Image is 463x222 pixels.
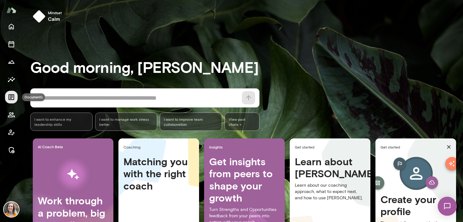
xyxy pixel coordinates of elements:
img: mindset [33,10,45,23]
span: Coaching [123,144,197,149]
span: Get started [380,144,444,149]
img: Create profile [383,155,449,193]
img: AI Workflows [45,155,101,195]
span: AI Coach Beta [38,144,111,149]
h3: Good morning, [PERSON_NAME] [30,58,463,76]
img: Mento [6,4,16,16]
span: View past chats -> [225,113,260,131]
span: I want to enhance my leadership skills [34,117,89,127]
button: Manage [5,144,18,156]
div: Documents [22,93,45,101]
span: I want to improve team collaboration [164,117,218,127]
h6: calm [48,15,62,23]
div: I want to manage work stress better [95,113,157,131]
div: I want to enhance my leadership skills [30,113,93,131]
span: Insights [209,144,282,149]
span: Get started [295,144,368,149]
button: Coach app [5,126,18,139]
button: Mindsetcalm [30,8,67,25]
img: Carrie Kelly [4,202,19,217]
button: Documents [5,91,18,103]
div: I want to improve team collaboration [160,113,222,131]
button: Home [5,20,18,33]
button: Members [5,108,18,121]
button: Insights [5,73,18,86]
span: Mindset [48,10,62,15]
button: Growth Plan [5,56,18,68]
span: I want to manage work stress better [99,117,153,127]
h4: Learn about [PERSON_NAME] [295,155,365,180]
h4: Matching you with the right coach [123,155,194,192]
p: Learn about our coaching approach, what to expect next, and how to use [PERSON_NAME]. [295,182,365,201]
h4: Create your profile [380,193,451,218]
h4: Get insights from peers to shape your growth [209,155,280,204]
button: Sessions [5,38,18,50]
